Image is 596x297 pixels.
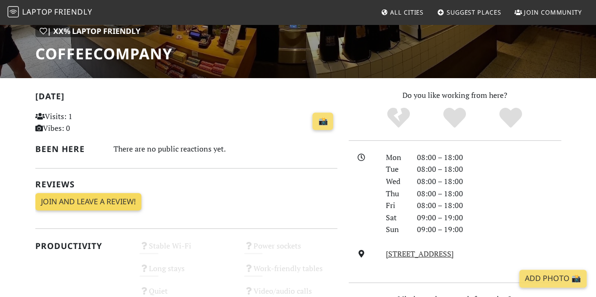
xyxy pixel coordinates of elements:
[134,239,238,262] div: Stable Wi-Fi
[433,4,505,21] a: Suggest Places
[114,142,337,156] div: There are no public reactions yet.
[411,188,567,200] div: 08:00 – 18:00
[482,106,539,130] div: Definitely!
[411,212,567,224] div: 09:00 – 19:00
[238,239,343,262] div: Power sockets
[54,7,92,17] span: Friendly
[22,7,53,17] span: Laptop
[411,163,567,176] div: 08:00 – 18:00
[35,111,129,135] p: Visits: 1 Vibes: 0
[390,8,424,16] span: All Cities
[380,224,411,236] div: Sun
[380,200,411,212] div: Fri
[447,8,501,16] span: Suggest Places
[524,8,582,16] span: Join Community
[380,163,411,176] div: Tue
[35,45,172,63] h1: coffeecompany
[411,152,567,164] div: 08:00 – 18:00
[411,224,567,236] div: 09:00 – 19:00
[349,89,561,102] p: Do you like working from here?
[380,152,411,164] div: Mon
[380,212,411,224] div: Sat
[35,179,337,189] h2: Reviews
[380,176,411,188] div: Wed
[411,176,567,188] div: 08:00 – 18:00
[35,241,129,251] h2: Productivity
[380,188,411,200] div: Thu
[35,144,102,154] h2: Been here
[8,6,19,17] img: LaptopFriendly
[427,106,483,130] div: Yes
[312,112,333,130] a: 📸
[371,106,427,130] div: No
[35,193,141,211] a: Join and leave a review!
[8,4,92,21] a: LaptopFriendly LaptopFriendly
[519,270,587,288] a: Add Photo 📸
[411,200,567,212] div: 08:00 – 18:00
[134,262,238,284] div: Long stays
[511,4,586,21] a: Join Community
[386,249,454,259] a: [STREET_ADDRESS]
[35,91,337,105] h2: [DATE]
[35,25,145,38] div: | XX% Laptop Friendly
[377,4,427,21] a: All Cities
[238,262,343,284] div: Work-friendly tables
